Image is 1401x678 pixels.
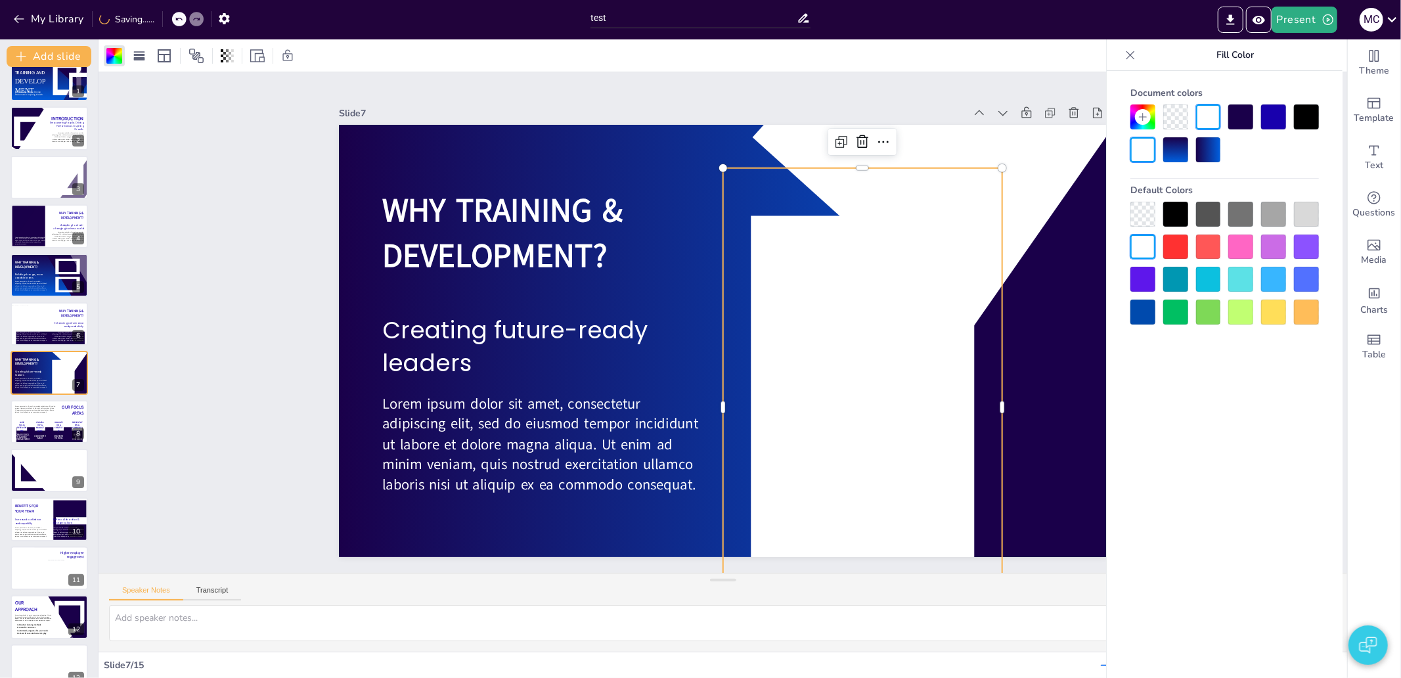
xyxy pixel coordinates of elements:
[382,188,622,278] span: WHY TRAINING & DEVELOPMENT?
[55,421,63,432] span: INNOVATION & CREATIVITY
[11,351,88,394] div: 7
[72,183,84,195] div: 3
[109,586,183,600] button: Speaker Notes
[72,281,84,293] div: 5
[53,518,79,524] span: Better collaboration & stronger culture
[189,48,204,64] span: Position
[1348,323,1400,371] div: Add a table
[68,574,84,586] div: 11
[104,659,1101,671] div: Slide 7 / 15
[1359,64,1389,78] span: Theme
[1354,111,1394,125] span: Template
[15,260,39,269] span: WHY TRAINING & DEVELOPMENT?
[1218,7,1243,33] button: Export to PowerPoint
[72,233,84,244] div: 4
[1246,7,1272,33] button: Preview Presentation
[1130,81,1319,104] div: Document colors
[1348,229,1400,276] div: Add images, graphics, shapes or video
[72,85,84,97] div: 1
[1362,348,1386,362] span: Table
[15,172,47,182] span: Lorem ipsum dolor sit amet, consectetur adipiscing elit, sed do eiusmod tempor incididunt ut labo...
[382,394,698,495] span: Lorem ipsum dolor sit amet, consectetur adipiscing elit, sed do eiusmod tempor incididunt ut labo...
[1348,134,1400,181] div: Add text boxes
[68,526,84,537] div: 10
[382,313,648,380] span: Creating future-ready leaders
[1141,39,1329,71] p: Fill Color
[15,559,37,572] span: Real results that impact business growth
[11,58,88,101] div: 1
[17,421,27,432] span: CORE SKILLS DEVELOPMENT
[1362,253,1387,267] span: Media
[339,107,966,120] div: Slide 7
[11,400,88,443] div: 8
[1272,7,1337,33] button: Present
[1348,181,1400,229] div: Get real-time input from your audience
[15,576,47,585] span: Lorem ipsum dolor sit amet, consectetur adipiscing elit, sed do eiusmod tempor incididunt ut labo...
[11,497,88,541] div: 10
[72,379,84,391] div: 7
[32,648,66,655] span: OUR BEST TEAM
[68,623,84,635] div: 12
[1348,276,1400,323] div: Add charts and graphs
[14,434,30,441] span: COMMUNICATION, TEAMWORK, PROBLEM-SOLVING
[1360,303,1388,317] span: Charts
[590,9,797,28] input: Insert title
[248,45,267,66] div: Resize presentation
[36,421,44,432] span: LEADERSHIP & MANAGEMENT
[11,302,88,346] div: WHY TRAINING & DEVELOPMENT?Enhancing performance and productivityLorem ipsum dolor sit amet, cons...
[154,45,175,66] div: Layout
[10,9,89,30] button: My Library
[11,106,88,150] div: INTRODUCTIONEmpowering People. Driving Performance. Inspiring Growth.Lorem ipsum dolor sit amet, ...
[99,13,154,26] div: Saving......
[54,435,63,440] span: UNLOCKING POTENTIAL
[183,586,242,600] button: Transcript
[1353,206,1396,220] span: Questions
[11,595,88,639] div: 12
[72,330,84,342] div: 6
[15,503,39,514] span: BENEFITS FOR YOUR TEAM
[1130,179,1319,202] div: Default Colors
[1348,87,1400,134] div: Add ready made slides
[1360,8,1383,32] div: M C
[11,547,88,590] div: 11
[72,434,83,441] span: SPEAKING WITH CONFIDENCE
[1348,39,1400,87] div: Change the overall theme
[34,435,45,440] span: LEADING WITH IMPACT
[11,156,88,199] div: WHY TRAINING & DEVELOPMENT?Lorem ipsum dolor sit amet, consectetur adipiscing elit, sed do eiusmo...
[15,518,41,524] span: Increased confidence and capability
[11,204,88,248] div: WHY TRAINING & DEVELOPMENT?Adapting to a fast-changing business worldLorem ipsum dolor sit amet, ...
[72,135,84,147] div: 2
[1365,158,1383,173] span: Text
[7,46,91,67] button: Add slide
[50,121,83,131] span: Empowering People. Driving Performance. Inspiring Growth.
[72,476,84,488] div: 9
[11,449,88,492] div: 9
[1360,7,1383,33] button: M C
[11,254,88,297] div: WHY TRAINING & DEVELOPMENT?Building stronger, more capable teamsLorem ipsum dolor sit amet, conse...
[15,272,43,279] span: Building stronger, more capable teams
[72,428,84,440] div: 8
[15,183,47,193] span: Lorem ipsum dolor sit amet, consectetur adipiscing elit, sed do eiusmod tempor incididunt ut labo...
